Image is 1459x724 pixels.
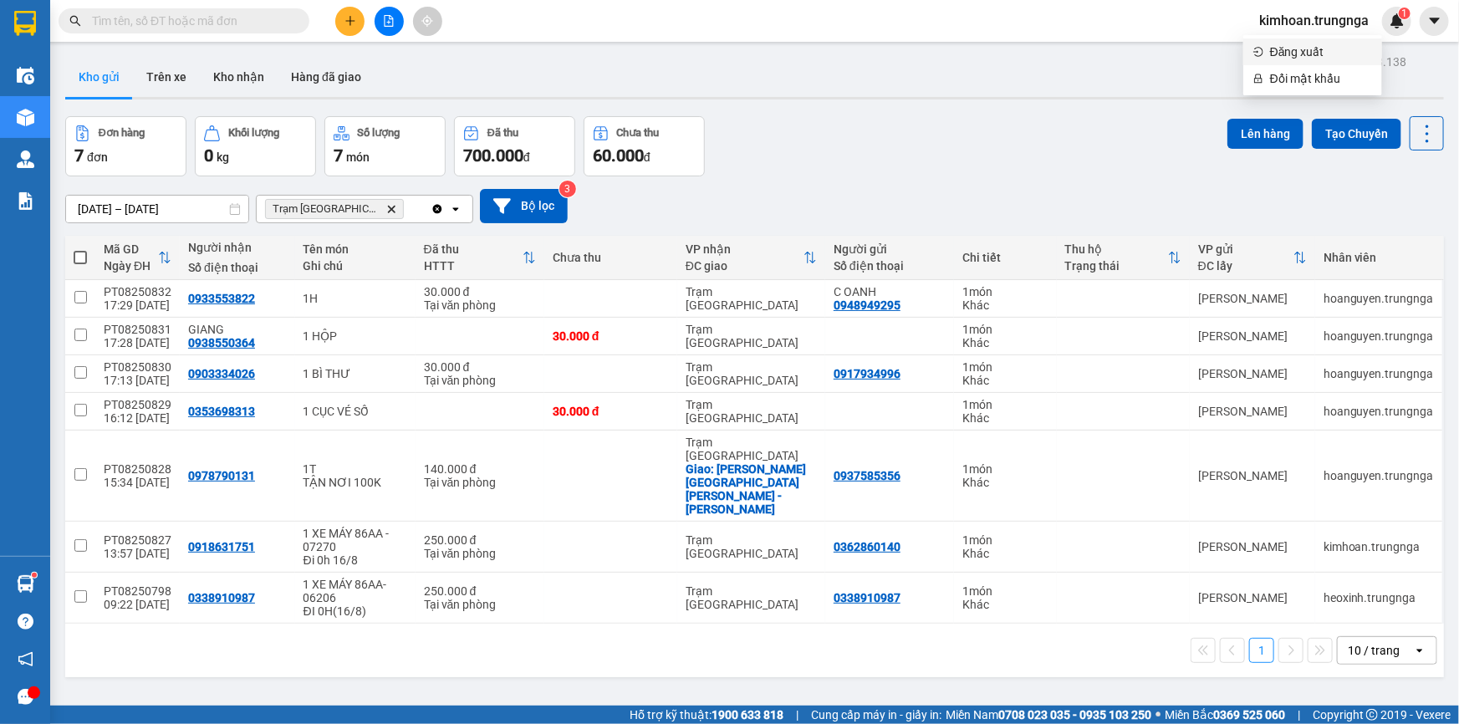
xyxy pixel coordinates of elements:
[324,116,446,176] button: Số lượng7món
[104,584,171,598] div: PT08250798
[104,476,171,489] div: 15:34 [DATE]
[228,127,279,139] div: Khối lượng
[962,533,1048,547] div: 1 món
[99,127,145,139] div: Đơn hàng
[431,202,444,216] svg: Clear all
[346,150,370,164] span: món
[17,192,34,210] img: solution-icon
[962,598,1048,611] div: Khác
[217,150,229,164] span: kg
[1198,469,1307,482] div: [PERSON_NAME]
[188,591,255,604] div: 0338910987
[104,547,171,560] div: 13:57 [DATE]
[1348,642,1400,659] div: 10 / trang
[304,604,407,618] div: ĐI 0H(16/8)
[304,367,407,380] div: 1 BÌ THƯ
[1198,405,1307,418] div: [PERSON_NAME]
[559,181,576,197] sup: 3
[1324,251,1434,264] div: Nhân viên
[1312,119,1401,149] button: Tạo Chuyến
[104,411,171,425] div: 16:12 [DATE]
[74,145,84,166] span: 7
[65,116,186,176] button: Đơn hàng7đơn
[834,540,900,553] div: 0362860140
[834,367,900,380] div: 0917934996
[104,242,158,256] div: Mã GD
[480,189,568,223] button: Bộ lọc
[383,15,395,27] span: file-add
[962,298,1048,312] div: Khác
[1324,469,1434,482] div: hoanguyen.trungnga
[195,116,316,176] button: Khối lượng0kg
[65,57,133,97] button: Kho gửi
[104,398,171,411] div: PT08250829
[1401,8,1407,19] span: 1
[188,241,287,254] div: Người nhận
[424,476,536,489] div: Tại văn phòng
[1198,259,1293,273] div: ĐC lấy
[188,323,287,336] div: GIANG
[18,689,33,705] span: message
[454,116,575,176] button: Đã thu700.000đ
[962,476,1048,489] div: Khác
[14,11,36,36] img: logo-vxr
[1198,292,1307,305] div: [PERSON_NAME]
[133,57,200,97] button: Trên xe
[424,533,536,547] div: 250.000 đ
[712,708,783,721] strong: 1900 633 818
[304,527,407,553] div: 1 XE MÁY 86AA - 07270
[188,469,255,482] div: 0978790131
[95,236,180,280] th: Toggle SortBy
[1270,69,1372,88] span: Đổi mật khẩu
[386,204,396,214] svg: Delete
[1057,236,1190,280] th: Toggle SortBy
[593,145,644,166] span: 60.000
[834,242,946,256] div: Người gửi
[188,336,255,349] div: 0938550364
[1065,259,1168,273] div: Trạng thái
[1155,711,1161,718] span: ⚪️
[1198,591,1307,604] div: [PERSON_NAME]
[17,67,34,84] img: warehouse-icon
[1366,709,1378,721] span: copyright
[1270,43,1372,61] span: Đăng xuất
[1324,591,1434,604] div: heoxinh.trungnga
[335,7,365,36] button: plus
[962,360,1048,374] div: 1 món
[686,398,817,425] div: Trạm [GEOGRAPHIC_DATA]
[584,116,705,176] button: Chưa thu60.000đ
[553,405,669,418] div: 30.000 đ
[686,323,817,349] div: Trạm [GEOGRAPHIC_DATA]
[449,202,462,216] svg: open
[686,360,817,387] div: Trạm [GEOGRAPHIC_DATA]
[1213,708,1285,721] strong: 0369 525 060
[1324,367,1434,380] div: hoanguyen.trungnga
[686,285,817,312] div: Trạm [GEOGRAPHIC_DATA]
[998,708,1151,721] strong: 0708 023 035 - 0935 103 250
[188,367,255,380] div: 0903334026
[424,298,536,312] div: Tại văn phòng
[946,706,1151,724] span: Miền Nam
[962,285,1048,298] div: 1 món
[962,584,1048,598] div: 1 món
[1249,638,1274,663] button: 1
[273,202,380,216] span: Trạm Sài Gòn
[278,57,375,97] button: Hàng đã giao
[104,374,171,387] div: 17:13 [DATE]
[17,109,34,126] img: warehouse-icon
[424,462,536,476] div: 140.000 đ
[421,15,433,27] span: aim
[424,285,536,298] div: 30.000 đ
[686,242,803,256] div: VP nhận
[1390,13,1405,28] img: icon-new-feature
[17,150,34,168] img: warehouse-icon
[188,540,255,553] div: 0918631751
[686,436,817,462] div: Trạm [GEOGRAPHIC_DATA]
[1165,706,1285,724] span: Miền Bắc
[834,298,900,312] div: 0948949295
[644,150,650,164] span: đ
[204,145,213,166] span: 0
[334,145,343,166] span: 7
[834,469,900,482] div: 0937585356
[1198,329,1307,343] div: [PERSON_NAME]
